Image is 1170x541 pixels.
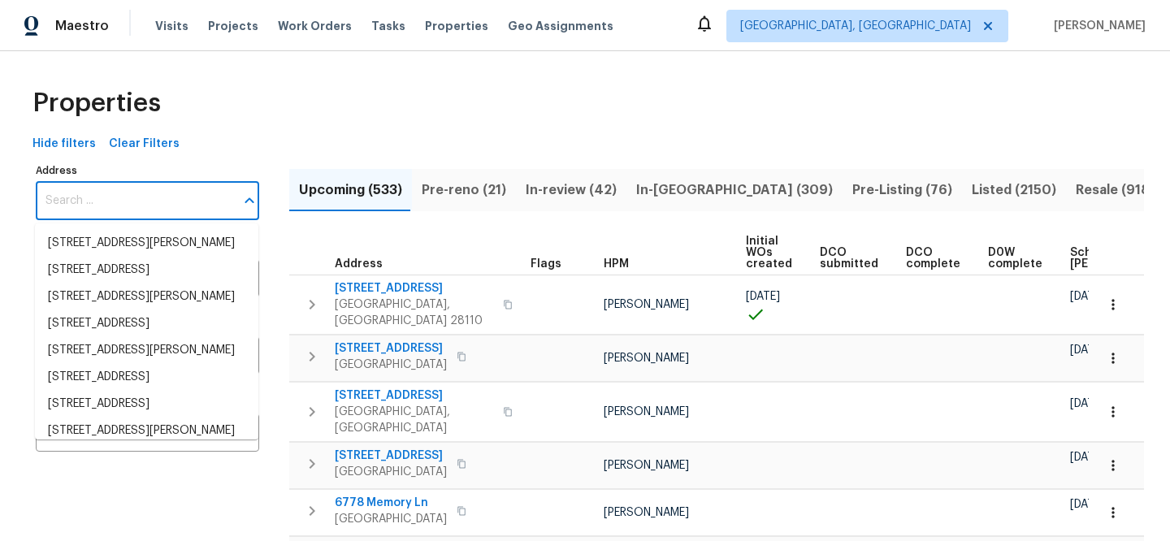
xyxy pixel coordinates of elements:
[335,448,447,464] span: [STREET_ADDRESS]
[238,189,261,212] button: Close
[335,495,447,511] span: 6778 Memory Ln
[335,357,447,373] span: [GEOGRAPHIC_DATA]
[425,18,488,34] span: Properties
[26,129,102,159] button: Hide filters
[35,230,258,257] li: [STREET_ADDRESS][PERSON_NAME]
[35,391,258,418] li: [STREET_ADDRESS]
[335,404,493,436] span: [GEOGRAPHIC_DATA], [GEOGRAPHIC_DATA]
[371,20,405,32] span: Tasks
[604,299,689,310] span: [PERSON_NAME]
[1070,499,1104,510] span: [DATE]
[102,129,186,159] button: Clear Filters
[1076,179,1155,201] span: Resale (918)
[972,179,1056,201] span: Listed (2150)
[820,247,878,270] span: DCO submitted
[906,247,960,270] span: DCO complete
[1070,452,1104,463] span: [DATE]
[1070,344,1104,356] span: [DATE]
[604,460,689,471] span: [PERSON_NAME]
[335,296,493,329] span: [GEOGRAPHIC_DATA], [GEOGRAPHIC_DATA] 28110
[335,340,447,357] span: [STREET_ADDRESS]
[299,179,402,201] span: Upcoming (533)
[604,406,689,418] span: [PERSON_NAME]
[335,258,383,270] span: Address
[155,18,188,34] span: Visits
[422,179,506,201] span: Pre-reno (21)
[1070,398,1104,409] span: [DATE]
[35,283,258,310] li: [STREET_ADDRESS][PERSON_NAME]
[988,247,1042,270] span: D0W complete
[1047,18,1146,34] span: [PERSON_NAME]
[526,179,617,201] span: In-review (42)
[36,166,259,175] label: Address
[531,258,561,270] span: Flags
[746,291,780,302] span: [DATE]
[335,511,447,527] span: [GEOGRAPHIC_DATA]
[335,280,493,296] span: [STREET_ADDRESS]
[35,418,258,461] li: [STREET_ADDRESS][PERSON_NAME][PERSON_NAME]
[55,18,109,34] span: Maestro
[35,364,258,391] li: [STREET_ADDRESS]
[740,18,971,34] span: [GEOGRAPHIC_DATA], [GEOGRAPHIC_DATA]
[208,18,258,34] span: Projects
[32,95,161,111] span: Properties
[852,179,952,201] span: Pre-Listing (76)
[35,310,258,337] li: [STREET_ADDRESS]
[746,236,792,270] span: Initial WOs created
[278,18,352,34] span: Work Orders
[604,507,689,518] span: [PERSON_NAME]
[32,134,96,154] span: Hide filters
[508,18,613,34] span: Geo Assignments
[1070,247,1162,270] span: Scheduled [PERSON_NAME]
[604,353,689,364] span: [PERSON_NAME]
[35,337,258,364] li: [STREET_ADDRESS][PERSON_NAME]
[1070,291,1104,302] span: [DATE]
[36,182,235,220] input: Search ...
[335,464,447,480] span: [GEOGRAPHIC_DATA]
[35,257,258,283] li: [STREET_ADDRESS]
[109,134,180,154] span: Clear Filters
[636,179,833,201] span: In-[GEOGRAPHIC_DATA] (309)
[604,258,629,270] span: HPM
[335,387,493,404] span: [STREET_ADDRESS]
